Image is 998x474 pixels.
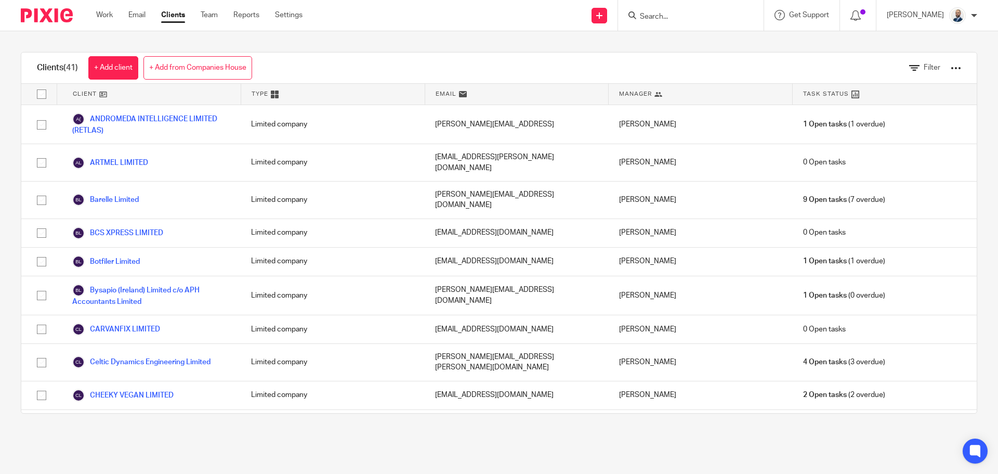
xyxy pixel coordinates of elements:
span: (2 overdue) [803,390,885,400]
img: svg%3E [72,323,85,336]
span: (41) [63,63,78,72]
div: [PERSON_NAME] [609,105,793,144]
a: Barelle Limited [72,194,139,206]
a: ARTMEL LIMITED [72,157,148,169]
img: svg%3E [72,157,85,169]
span: (1 overdue) [803,256,885,266]
span: (0 overdue) [803,290,885,301]
span: Email [436,89,456,98]
span: (7 overdue) [803,195,885,205]
div: [EMAIL_ADDRESS][DOMAIN_NAME] [425,248,609,276]
div: [PERSON_NAME] [609,381,793,409]
div: Limited company [241,276,425,315]
span: (3 overdue) [803,357,885,367]
span: 9 Open tasks [803,195,847,205]
a: Settings [275,10,303,20]
div: Limited company [241,219,425,247]
div: Limited company [241,144,425,181]
span: Filter [924,64,940,71]
span: 0 Open tasks [803,227,846,238]
div: [PERSON_NAME] [609,182,793,219]
span: 2 Open tasks [803,390,847,400]
div: Limited company [241,344,425,381]
input: Select all [32,84,51,104]
div: [EMAIL_ADDRESS][DOMAIN_NAME] [425,381,609,409]
img: svg%3E [72,113,85,125]
div: [PERSON_NAME] [609,219,793,247]
div: [EMAIL_ADDRESS][PERSON_NAME][DOMAIN_NAME] [425,144,609,181]
a: + Add client [88,56,138,80]
a: Reports [233,10,259,20]
a: Email [128,10,146,20]
a: BCS XPRESS LIMITED [72,227,163,239]
img: svg%3E [72,389,85,402]
span: 0 Open tasks [803,324,846,335]
div: [PERSON_NAME] [609,144,793,181]
img: svg%3E [72,356,85,368]
p: [PERSON_NAME] [887,10,944,20]
a: CARVANFIX LIMITED [72,323,160,336]
a: Bysapio (Ireland) Limited c/o APH Accountants Limited [72,284,230,307]
div: Limited company [241,105,425,144]
span: Manager [619,89,652,98]
div: [PERSON_NAME][EMAIL_ADDRESS][PERSON_NAME][DOMAIN_NAME] [425,410,609,447]
a: Clients [161,10,185,20]
span: 1 Open tasks [803,119,847,130]
div: [PERSON_NAME] [609,410,793,447]
div: Limited company [241,381,425,409]
input: Search [639,12,732,22]
img: svg%3E [72,194,85,206]
div: Limited company [241,315,425,343]
span: Get Support [789,11,829,19]
img: svg%3E [72,227,85,239]
div: [PERSON_NAME][EMAIL_ADDRESS] [425,105,609,144]
h1: Clients [37,62,78,73]
div: [PERSON_NAME] [609,276,793,315]
span: (1 overdue) [803,119,885,130]
img: svg%3E [72,255,85,268]
div: [PERSON_NAME] [609,315,793,343]
div: [EMAIL_ADDRESS][DOMAIN_NAME] [425,315,609,343]
span: 1 Open tasks [803,256,847,266]
img: Pixie [21,8,73,22]
div: Limited company [241,248,425,276]
div: [PERSON_NAME][EMAIL_ADDRESS][DOMAIN_NAME] [425,276,609,315]
div: [PERSON_NAME] [609,344,793,381]
a: Botfiler Limited [72,255,140,268]
span: Type [252,89,268,98]
div: [PERSON_NAME][EMAIL_ADDRESS][PERSON_NAME][DOMAIN_NAME] [425,344,609,381]
span: Client [73,89,97,98]
div: Sole Trader / Self-Assessed [241,410,425,447]
div: [PERSON_NAME] [609,248,793,276]
a: Celtic Dynamics Engineering Limited [72,356,211,368]
a: Work [96,10,113,20]
a: CHEEKY VEGAN LIMITED [72,389,174,402]
img: Mark%20LI%20profiler.png [949,7,966,24]
a: Team [201,10,218,20]
a: + Add from Companies House [143,56,252,80]
div: [EMAIL_ADDRESS][DOMAIN_NAME] [425,219,609,247]
div: [PERSON_NAME][EMAIL_ADDRESS][DOMAIN_NAME] [425,182,609,219]
span: 4 Open tasks [803,357,847,367]
span: 0 Open tasks [803,157,846,168]
span: 1 Open tasks [803,290,847,301]
img: svg%3E [72,284,85,297]
span: Task Status [803,89,849,98]
div: Limited company [241,182,425,219]
a: ANDROMEDA INTELLIGENCE LIMITED (RETLAS) [72,113,230,136]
